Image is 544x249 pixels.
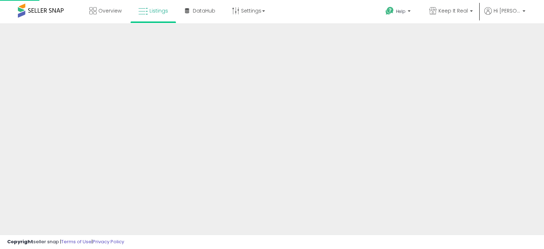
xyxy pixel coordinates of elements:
span: Overview [98,7,122,14]
a: Help [380,1,418,23]
div: seller snap | | [7,239,124,245]
a: Hi [PERSON_NAME] [484,7,525,23]
strong: Copyright [7,238,33,245]
span: DataHub [193,7,215,14]
a: Privacy Policy [93,238,124,245]
span: Keep It Real [438,7,468,14]
span: Listings [150,7,168,14]
span: Help [396,8,406,14]
span: Hi [PERSON_NAME] [494,7,520,14]
a: Terms of Use [61,238,92,245]
i: Get Help [385,6,394,15]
